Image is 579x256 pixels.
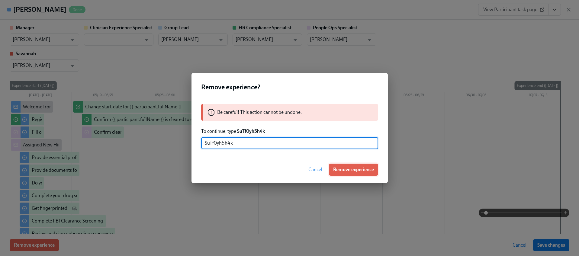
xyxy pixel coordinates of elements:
[237,128,265,134] strong: SuTf0yh5h4k
[308,167,322,173] span: Cancel
[217,109,302,116] p: Be careful! This action cannot be undone.
[304,164,326,176] button: Cancel
[201,128,378,135] p: To continue, type
[333,167,374,173] span: Remove experience
[329,164,378,176] button: Remove experience
[201,83,378,92] h2: Remove experience?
